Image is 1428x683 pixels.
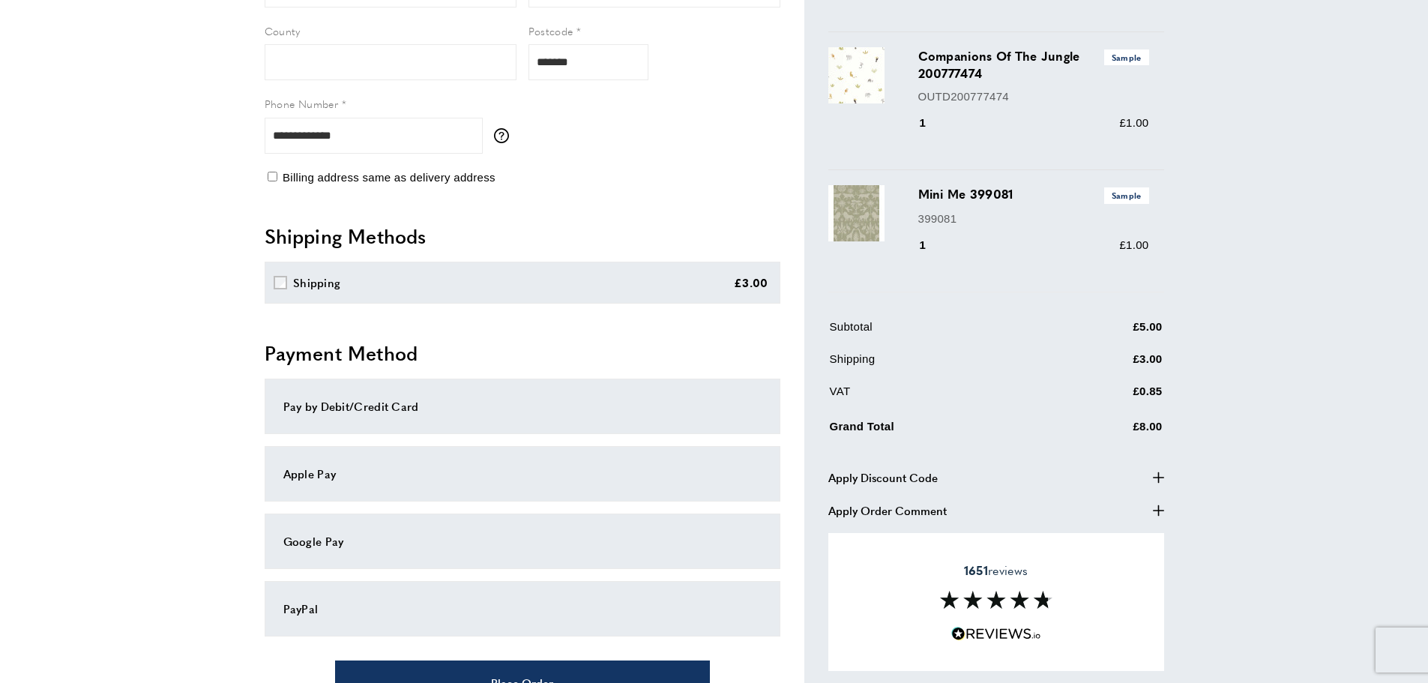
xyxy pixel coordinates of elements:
[964,563,1028,578] span: reviews
[1059,415,1163,447] td: £8.00
[1119,116,1148,129] span: £1.00
[828,469,938,487] span: Apply Discount Code
[265,340,780,367] h2: Payment Method
[951,627,1041,641] img: Reviews.io 5 stars
[918,47,1149,82] h3: Companions Of The Jungle 200777474
[528,23,573,38] span: Postcode
[918,114,948,132] div: 1
[830,382,1058,412] td: VAT
[283,532,762,550] div: Google Pay
[940,591,1052,609] img: Reviews section
[283,397,762,415] div: Pay by Debit/Credit Card
[964,562,988,579] strong: 1651
[265,23,301,38] span: County
[1104,49,1149,65] span: Sample
[828,47,885,103] img: Companions Of The Jungle 200777474
[918,210,1149,228] p: 399081
[830,318,1058,347] td: Subtotal
[918,236,948,254] div: 1
[283,465,762,483] div: Apple Pay
[918,185,1149,203] h3: Mini Me 399081
[918,88,1149,106] p: OUTD200777474
[830,350,1058,379] td: Shipping
[1104,187,1149,203] span: Sample
[265,223,780,250] h2: Shipping Methods
[1119,238,1148,251] span: £1.00
[1059,350,1163,379] td: £3.00
[283,171,495,184] span: Billing address same as delivery address
[265,96,339,111] span: Phone Number
[494,128,516,143] button: More information
[1059,382,1163,412] td: £0.85
[828,185,885,241] img: Mini Me 399081
[293,274,340,292] div: Shipping
[830,415,1058,447] td: Grand Total
[283,600,762,618] div: PayPal
[734,274,768,292] div: £3.00
[1059,318,1163,347] td: £5.00
[268,172,277,181] input: Billing address same as delivery address
[828,502,947,520] span: Apply Order Comment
